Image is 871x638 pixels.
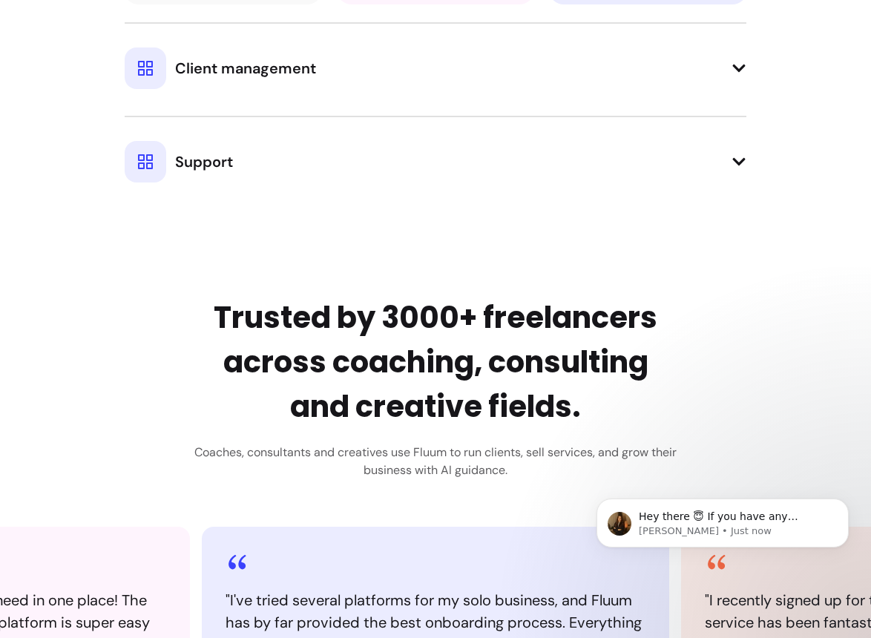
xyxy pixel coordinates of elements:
[574,467,871,631] iframe: Intercom notifications message
[175,151,233,172] span: Support
[175,58,316,79] span: Client management
[194,295,677,429] h2: Trusted by 3000+ freelancers across coaching, consulting and creative fields.
[125,116,747,182] button: Support
[125,22,747,89] button: Client management
[194,444,677,479] h3: Coaches, consultants and creatives use Fluum to run clients, sell services, and grow their busine...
